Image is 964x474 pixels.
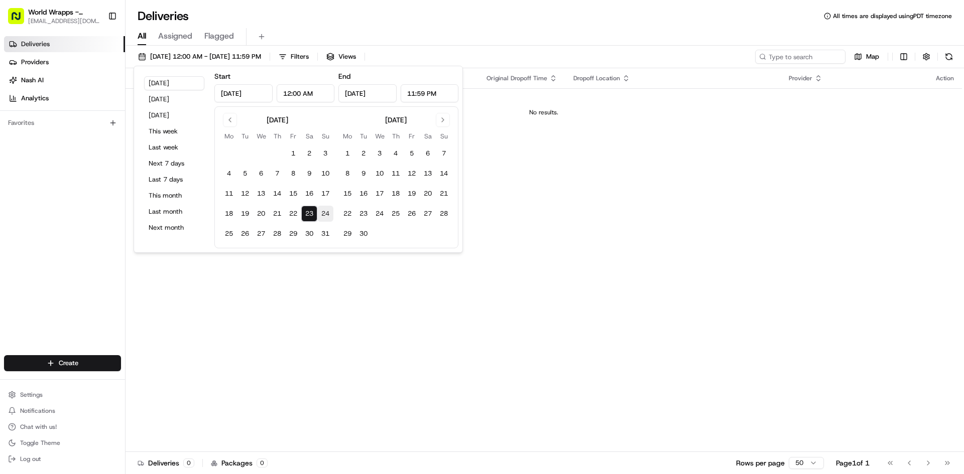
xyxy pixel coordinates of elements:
[10,10,30,30] img: Nash
[28,7,100,17] button: World Wrapps - [PERSON_NAME]
[388,186,404,202] button: 18
[59,359,78,368] span: Create
[269,131,285,141] th: Thursday
[936,74,954,82] div: Action
[355,206,372,222] button: 23
[4,388,121,402] button: Settings
[4,36,125,52] a: Deliveries
[144,140,204,154] button: Last week
[85,146,93,154] div: 💻
[20,145,77,155] span: Knowledge Base
[204,30,234,42] span: Flagged
[100,170,122,178] span: Pylon
[134,50,266,64] button: [DATE] 12:00 AM - [DATE] 11:59 PM
[269,186,285,202] button: 14
[26,65,166,75] input: Clear
[237,186,253,202] button: 12
[833,12,952,20] span: All times are displayed using PDT timezone
[355,131,372,141] th: Tuesday
[420,166,436,182] button: 13
[339,166,355,182] button: 8
[144,76,204,90] button: [DATE]
[301,131,317,141] th: Saturday
[317,131,333,141] th: Sunday
[21,58,49,67] span: Providers
[317,145,333,162] button: 3
[171,99,183,111] button: Start new chat
[138,458,194,468] div: Deliveries
[436,206,452,222] button: 28
[388,206,404,222] button: 25
[150,52,261,61] span: [DATE] 12:00 AM - [DATE] 11:59 PM
[10,96,28,114] img: 1736555255976-a54dd68f-1ca7-489b-9aae-adbdc363a1c4
[138,30,146,42] span: All
[221,186,237,202] button: 11
[436,131,452,141] th: Sunday
[221,166,237,182] button: 4
[10,40,183,56] p: Welcome 👋
[21,76,44,85] span: Nash AI
[144,189,204,203] button: This month
[338,84,397,102] input: Date
[301,206,317,222] button: 23
[237,166,253,182] button: 5
[237,206,253,222] button: 19
[81,141,165,160] a: 💻API Documentation
[404,206,420,222] button: 26
[257,458,268,467] div: 0
[269,166,285,182] button: 7
[317,226,333,242] button: 31
[20,423,57,431] span: Chat with us!
[20,439,60,447] span: Toggle Theme
[372,131,388,141] th: Wednesday
[274,50,313,64] button: Filters
[285,226,301,242] button: 29
[388,131,404,141] th: Thursday
[291,52,309,61] span: Filters
[10,146,18,154] div: 📗
[237,131,253,141] th: Tuesday
[339,131,355,141] th: Monday
[4,4,104,28] button: World Wrapps - [PERSON_NAME][EMAIL_ADDRESS][DOMAIN_NAME]
[401,84,459,102] input: Time
[34,106,127,114] div: We're available if you need us!
[183,458,194,467] div: 0
[388,145,404,162] button: 4
[339,226,355,242] button: 29
[4,115,121,131] div: Favorites
[214,72,230,81] label: Start
[20,391,43,399] span: Settings
[404,186,420,202] button: 19
[388,166,404,182] button: 11
[487,74,547,82] span: Original Dropoff Time
[372,145,388,162] button: 3
[4,436,121,450] button: Toggle Theme
[372,206,388,222] button: 24
[301,186,317,202] button: 16
[221,226,237,242] button: 25
[339,186,355,202] button: 15
[301,226,317,242] button: 30
[317,166,333,182] button: 10
[404,145,420,162] button: 5
[269,226,285,242] button: 28
[339,145,355,162] button: 1
[95,145,161,155] span: API Documentation
[404,131,420,141] th: Friday
[71,170,122,178] a: Powered byPylon
[404,166,420,182] button: 12
[789,74,812,82] span: Provider
[144,108,204,122] button: [DATE]
[253,206,269,222] button: 20
[436,166,452,182] button: 14
[355,186,372,202] button: 16
[253,131,269,141] th: Wednesday
[253,226,269,242] button: 27
[28,17,100,25] button: [EMAIL_ADDRESS][DOMAIN_NAME]
[269,206,285,222] button: 21
[158,30,192,42] span: Assigned
[866,52,879,61] span: Map
[372,166,388,182] button: 10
